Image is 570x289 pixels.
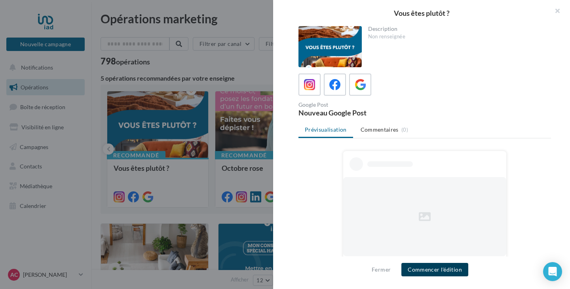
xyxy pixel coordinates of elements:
[543,262,562,281] div: Open Intercom Messenger
[368,26,545,32] div: Description
[401,263,468,276] button: Commencer l'édition
[286,9,557,17] div: Vous êtes plutôt ?
[369,265,394,274] button: Fermer
[401,127,408,133] span: (0)
[368,33,545,40] div: Non renseignée
[298,102,422,108] div: Google Post
[361,126,399,134] span: Commentaires
[298,109,422,116] div: Nouveau Google Post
